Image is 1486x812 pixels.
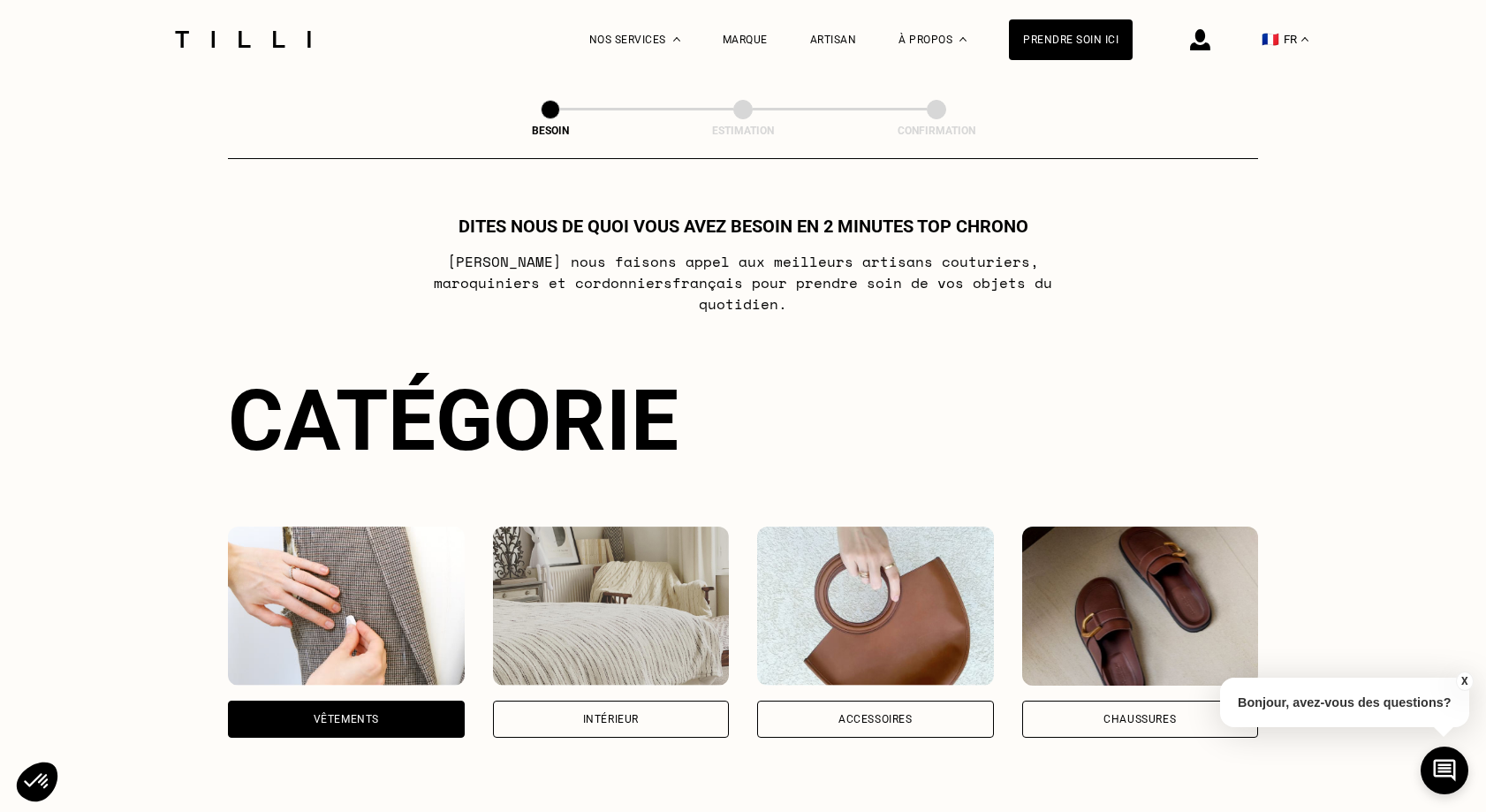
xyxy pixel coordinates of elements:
div: Accessoires [838,714,913,725]
img: Menu déroulant à propos [959,37,967,42]
img: Logo du service de couturière Tilli [169,31,317,48]
div: Besoin [462,125,639,137]
a: Marque [723,34,768,46]
button: X [1455,672,1473,691]
img: Menu déroulant [673,37,680,42]
img: icône connexion [1190,29,1210,50]
div: Catégorie [228,371,1258,470]
div: Chaussures [1103,714,1176,725]
span: 🇫🇷 [1262,31,1279,48]
img: Accessoires [757,527,994,686]
img: Vêtements [228,527,465,686]
h1: Dites nous de quoi vous avez besoin en 2 minutes top chrono [459,216,1028,237]
p: [PERSON_NAME] nous faisons appel aux meilleurs artisans couturiers , maroquiniers et cordonniers ... [393,251,1094,315]
img: menu déroulant [1301,37,1308,42]
img: Intérieur [493,527,730,686]
div: Confirmation [848,125,1025,137]
div: Estimation [655,125,831,137]
a: Artisan [810,34,857,46]
p: Bonjour, avez-vous des questions? [1220,678,1469,727]
div: Vêtements [314,714,379,725]
a: Prendre soin ici [1009,19,1133,60]
img: Chaussures [1022,527,1259,686]
div: Intérieur [583,714,639,725]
